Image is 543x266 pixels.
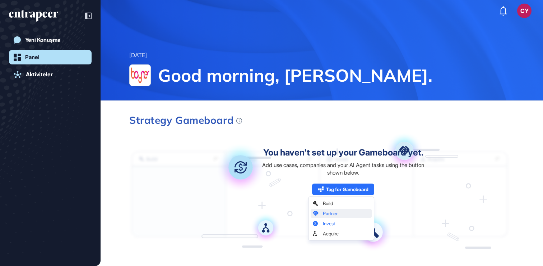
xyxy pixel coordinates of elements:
div: [DATE] [129,51,147,60]
div: Add use cases, companies and your AI Agent tasks using the button shown below. [259,161,428,176]
a: Aktiviteler [9,67,92,82]
img: acquire.a709dd9a.svg [251,213,280,243]
a: Yeni Konuşma [9,33,92,47]
div: Strategy Gameboard [129,115,242,125]
img: invest.bd05944b.svg [217,144,264,191]
img: Boyner-logo [130,65,150,86]
div: Panel [25,54,40,60]
button: CY [517,4,532,18]
div: entrapeer-logo [9,10,58,22]
div: Aktiviteler [26,71,53,78]
span: Good morning, [PERSON_NAME]. [158,64,514,86]
div: You haven't set up your Gameboard yet. [263,148,423,157]
a: Panel [9,50,92,64]
img: partner.aac698ea.svg [386,133,422,169]
div: Yeni Konuşma [25,37,60,43]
